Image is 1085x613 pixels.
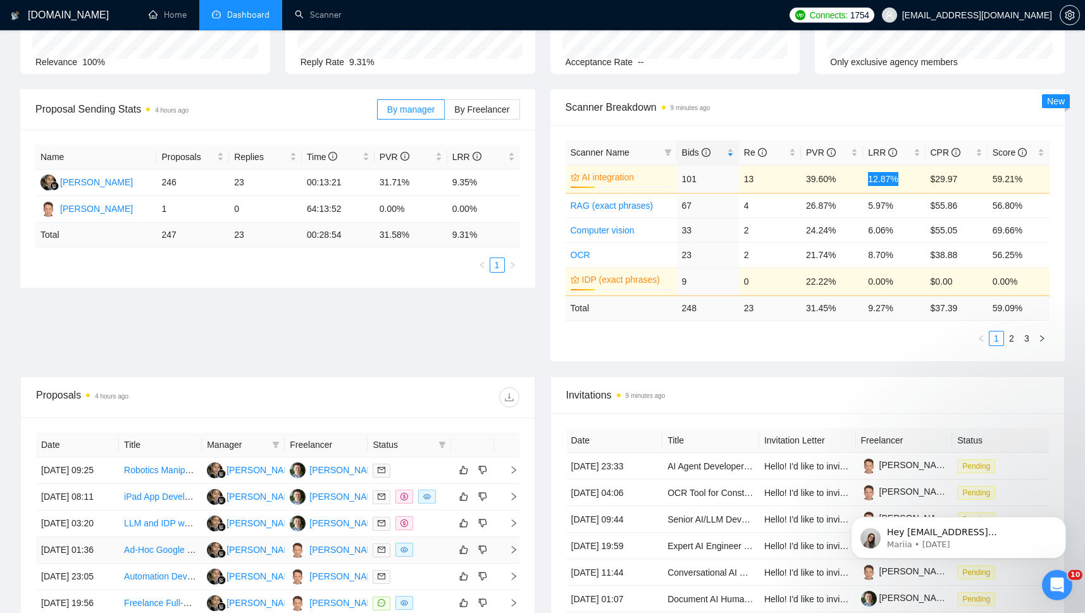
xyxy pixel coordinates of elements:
[400,152,409,161] span: info-circle
[217,549,226,558] img: gigradar-bm.png
[459,571,468,581] span: like
[307,152,337,162] span: Time
[270,435,282,454] span: filter
[566,586,663,612] td: [DATE] 01:07
[863,164,925,193] td: 12.87%
[119,511,202,537] td: LLM and IDP web scraper and parser content, relational database
[272,441,280,449] span: filter
[478,465,487,475] span: dislike
[378,519,385,527] span: mail
[490,258,504,272] a: 1
[744,147,767,158] span: Re
[290,489,306,505] img: OK
[447,170,520,196] td: 9.35%
[677,295,739,320] td: 248
[662,586,759,612] td: Document AI Human-in-the-Loop Interface Developer (GCP + OCR)
[571,201,654,211] a: RAG (exact phrases)
[119,564,202,590] td: Automation Developer Needed for Scheduling App Integration
[35,223,156,247] td: Total
[207,462,223,478] img: PN
[226,569,299,583] div: [PERSON_NAME]
[40,175,56,190] img: PN
[863,242,925,267] td: 8.70%
[988,193,1050,218] td: 56.80%
[459,518,468,528] span: like
[957,592,995,606] span: Pending
[156,145,229,170] th: Proposals
[478,571,487,581] span: dislike
[309,543,382,557] div: [PERSON_NAME]
[926,193,988,218] td: $55.86
[739,242,801,267] td: 2
[456,516,471,531] button: like
[739,267,801,295] td: 0
[302,196,375,223] td: 64:13:52
[571,225,635,235] a: Computer vision
[863,218,925,242] td: 6.06%
[1034,331,1050,346] li: Next Page
[505,257,520,273] button: right
[229,170,302,196] td: 23
[290,462,306,478] img: OK
[664,149,672,156] span: filter
[505,257,520,273] li: Next Page
[566,453,663,480] td: [DATE] 23:33
[35,101,377,117] span: Proposal Sending Stats
[739,295,801,320] td: 23
[474,257,490,273] button: left
[671,104,710,111] time: 9 minutes ago
[566,57,633,67] span: Acceptance Rate
[952,428,1049,453] th: Status
[217,602,226,611] img: gigradar-bm.png
[626,392,666,399] time: 9 minutes ago
[447,196,520,223] td: 0.00%
[677,267,739,295] td: 9
[475,462,490,478] button: dislike
[677,242,739,267] td: 23
[459,545,468,555] span: like
[806,147,836,158] span: PVR
[1047,96,1065,106] span: New
[1034,331,1050,346] button: right
[957,487,1000,497] a: Pending
[475,595,490,610] button: dislike
[124,492,344,502] a: iPad App Development for Facial Optical Measurements
[1005,331,1019,345] a: 2
[662,533,759,559] td: Expert AI Engineer Needed for Health-Tech MVP (RAG & Intelligent Document Processing)
[459,598,468,608] span: like
[801,295,863,320] td: 31.45 %
[830,57,958,67] span: Only exclusive agency members
[36,537,119,564] td: [DATE] 01:36
[454,104,509,115] span: By Freelancer
[156,170,229,196] td: 246
[667,488,884,498] a: OCR Tool for Construction Drawings and Specifications
[861,460,952,470] a: [PERSON_NAME]
[662,453,759,480] td: AI Agent Developer (Vapi, Retell, Synthflow, ElevenLabs)
[217,496,226,505] img: gigradar-bm.png
[119,457,202,484] td: Robotics Manipulation Engineer
[452,152,481,162] span: LRR
[490,257,505,273] li: 1
[1018,148,1027,157] span: info-circle
[456,462,471,478] button: like
[1060,10,1079,20] span: setting
[677,218,739,242] td: 33
[35,57,77,67] span: Relevance
[499,545,518,554] span: right
[28,38,49,58] img: Profile image for Mariia
[119,433,202,457] th: Title
[295,9,342,20] a: searchScanner
[801,267,863,295] td: 22.22%
[207,544,299,554] a: PN[PERSON_NAME]
[571,275,580,284] span: crown
[436,435,449,454] span: filter
[475,516,490,531] button: dislike
[40,176,133,187] a: PN[PERSON_NAME]
[456,595,471,610] button: like
[582,170,669,184] a: AI integration
[662,428,759,453] th: Title
[582,273,669,287] a: IDP (exact phrases)
[207,517,299,528] a: PN[PERSON_NAME]
[473,152,481,161] span: info-circle
[217,576,226,585] img: gigradar-bm.png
